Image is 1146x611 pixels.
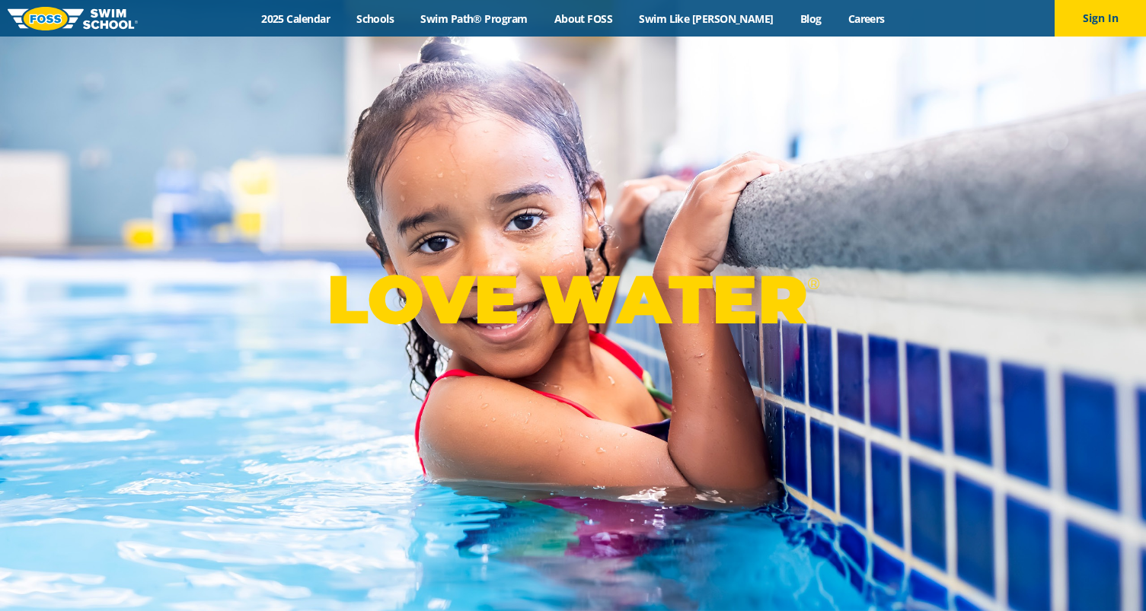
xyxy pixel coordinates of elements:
p: LOVE WATER [327,259,819,340]
a: Blog [787,11,835,26]
a: About FOSS [541,11,626,26]
sup: ® [807,274,819,293]
a: Careers [835,11,898,26]
a: 2025 Calendar [248,11,343,26]
a: Schools [343,11,407,26]
a: Swim Path® Program [407,11,541,26]
a: Swim Like [PERSON_NAME] [626,11,787,26]
img: FOSS Swim School Logo [8,7,138,30]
